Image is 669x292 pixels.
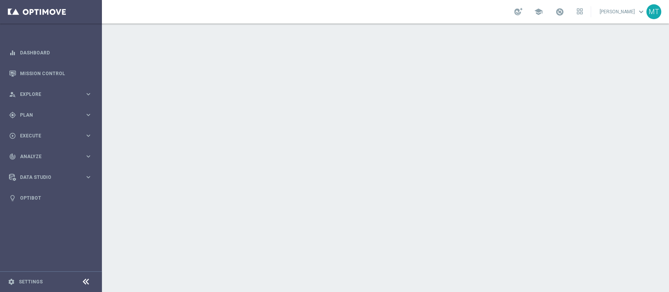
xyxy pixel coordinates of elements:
i: track_changes [9,153,16,160]
a: Dashboard [20,42,92,63]
button: play_circle_outline Execute keyboard_arrow_right [9,133,92,139]
i: equalizer [9,49,16,56]
span: Execute [20,133,85,138]
button: lightbulb Optibot [9,195,92,201]
i: gps_fixed [9,112,16,119]
i: lightbulb [9,195,16,202]
i: keyboard_arrow_right [85,132,92,139]
span: Explore [20,92,85,97]
i: person_search [9,91,16,98]
span: school [534,7,543,16]
div: Mission Control [9,63,92,84]
div: MT [646,4,661,19]
a: Mission Control [20,63,92,84]
a: Settings [19,279,43,284]
i: keyboard_arrow_right [85,111,92,119]
i: play_circle_outline [9,132,16,139]
span: Analyze [20,154,85,159]
a: Optibot [20,187,92,208]
i: settings [8,278,15,285]
span: keyboard_arrow_down [637,7,645,16]
button: Mission Control [9,70,92,77]
a: [PERSON_NAME]keyboard_arrow_down [599,6,646,18]
button: track_changes Analyze keyboard_arrow_right [9,153,92,160]
i: keyboard_arrow_right [85,173,92,181]
div: Explore [9,91,85,98]
div: Data Studio [9,174,85,181]
i: keyboard_arrow_right [85,90,92,98]
button: Data Studio keyboard_arrow_right [9,174,92,180]
span: Plan [20,113,85,117]
i: keyboard_arrow_right [85,153,92,160]
div: Dashboard [9,42,92,63]
div: Analyze [9,153,85,160]
div: Optibot [9,187,92,208]
button: person_search Explore keyboard_arrow_right [9,91,92,97]
div: Execute [9,132,85,139]
span: Data Studio [20,175,85,180]
div: Plan [9,112,85,119]
button: gps_fixed Plan keyboard_arrow_right [9,112,92,118]
button: equalizer Dashboard [9,50,92,56]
